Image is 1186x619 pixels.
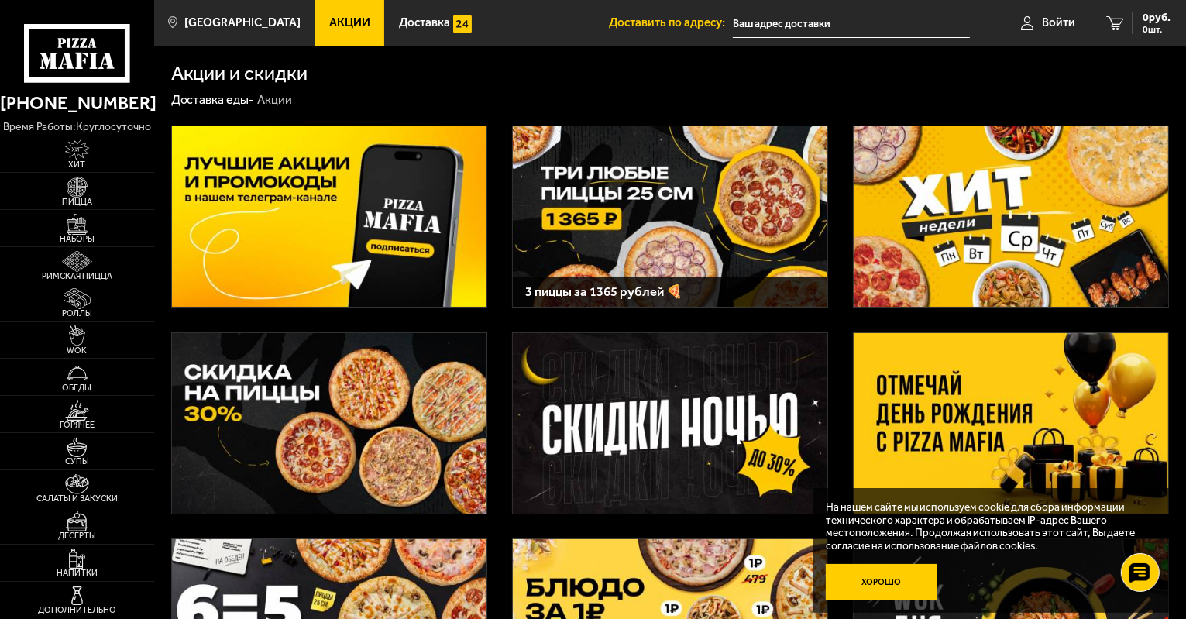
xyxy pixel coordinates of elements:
[609,17,733,29] span: Доставить по адресу:
[525,285,815,298] h3: 3 пиццы за 1365 рублей 🍕
[512,126,828,308] a: 3 пиццы за 1365 рублей 🍕
[1042,17,1075,29] span: Войти
[733,9,970,38] input: Ваш адрес доставки
[826,500,1147,552] p: На нашем сайте мы используем cookie для сбора информации технического характера и обрабатываем IP...
[453,15,472,33] img: 15daf4d41897b9f0e9f617042186c801.svg
[826,564,937,601] button: Хорошо
[257,92,292,108] div: Акции
[1143,12,1171,23] span: 0 руб.
[1143,25,1171,34] span: 0 шт.
[171,92,255,107] a: Доставка еды-
[171,64,308,84] h1: Акции и скидки
[184,17,301,29] span: [GEOGRAPHIC_DATA]
[399,17,450,29] span: Доставка
[329,17,370,29] span: Акции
